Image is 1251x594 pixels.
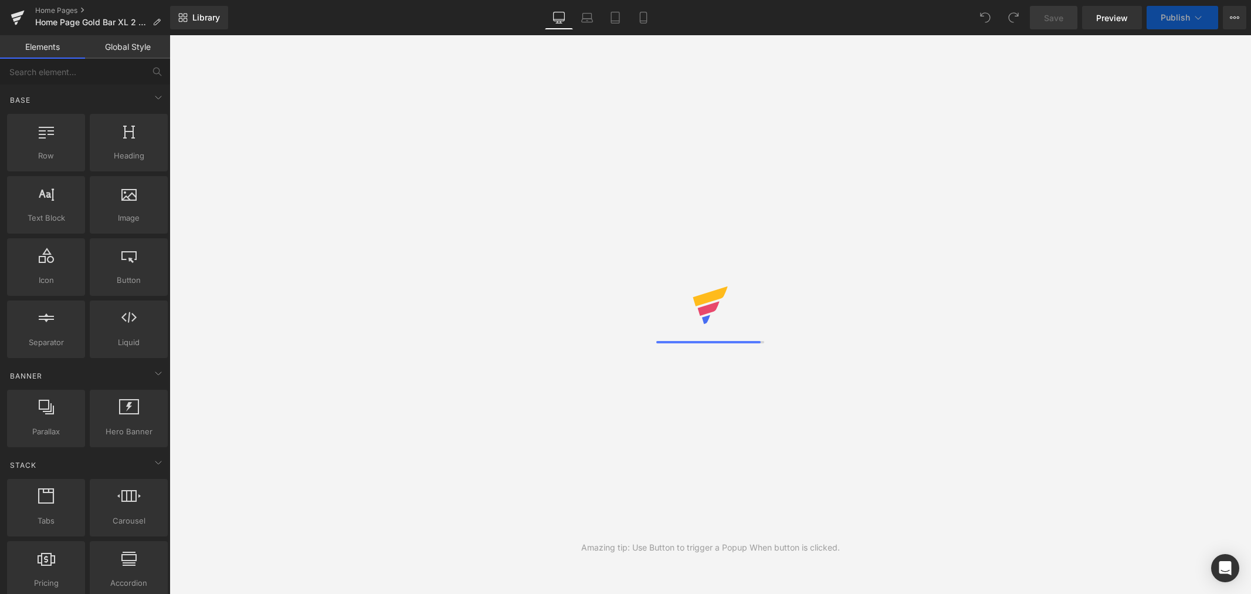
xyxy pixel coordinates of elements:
[629,6,657,29] a: Mobile
[1211,554,1239,582] div: Open Intercom Messenger
[93,150,164,162] span: Heading
[601,6,629,29] a: Tablet
[11,577,82,589] span: Pricing
[170,6,228,29] a: New Library
[1096,12,1128,24] span: Preview
[1223,6,1246,29] button: More
[93,426,164,438] span: Hero Banner
[9,370,43,382] span: Banner
[11,212,82,224] span: Text Block
[11,336,82,349] span: Separator
[1161,13,1190,22] span: Publish
[974,6,997,29] button: Undo
[11,274,82,286] span: Icon
[93,577,164,589] span: Accordion
[9,460,38,471] span: Stack
[1082,6,1142,29] a: Preview
[1147,6,1218,29] button: Publish
[93,336,164,349] span: Liquid
[85,35,170,59] a: Global Style
[9,95,32,106] span: Base
[573,6,601,29] a: Laptop
[1002,6,1025,29] button: Redo
[545,6,573,29] a: Desktop
[581,541,840,554] div: Amazing tip: Use Button to trigger a Popup When button is clicked.
[11,426,82,438] span: Parallax
[93,212,164,224] span: Image
[11,150,82,162] span: Row
[11,515,82,527] span: Tabs
[1044,12,1063,24] span: Save
[93,515,164,527] span: Carousel
[192,12,220,23] span: Library
[35,18,148,27] span: Home Page Gold Bar XL 2 pods £10
[93,274,164,286] span: Button
[35,6,170,15] a: Home Pages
